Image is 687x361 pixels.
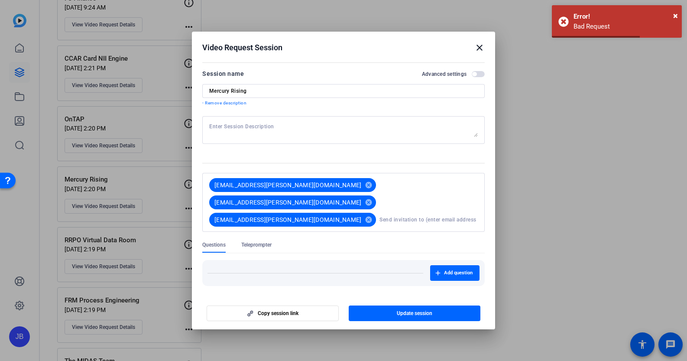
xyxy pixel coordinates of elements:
input: Send invitation to (enter email address here) [379,211,478,228]
h2: Advanced settings [422,71,467,78]
mat-icon: cancel [361,216,376,224]
button: Add question [430,265,480,281]
mat-icon: cancel [361,181,376,189]
span: Teleprompter [241,241,272,248]
button: Update session [349,306,481,321]
button: Copy session link [207,306,339,321]
span: Update session [397,310,432,317]
span: Questions [202,241,226,248]
input: Enter Session Name [209,88,478,94]
span: [EMAIL_ADDRESS][PERSON_NAME][DOMAIN_NAME] [214,215,361,224]
span: [EMAIL_ADDRESS][PERSON_NAME][DOMAIN_NAME] [214,198,361,207]
div: Video Request Session [202,42,485,53]
div: Error! [574,12,675,22]
mat-icon: close [474,42,485,53]
mat-icon: cancel [361,198,376,206]
span: [EMAIL_ADDRESS][PERSON_NAME][DOMAIN_NAME] [214,181,361,189]
span: × [673,10,678,21]
div: Bad Request [574,22,675,32]
div: Session name [202,68,244,79]
button: Close [673,9,678,22]
span: Copy session link [258,310,298,317]
span: Add question [444,270,473,276]
p: - Remove description [202,100,485,107]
